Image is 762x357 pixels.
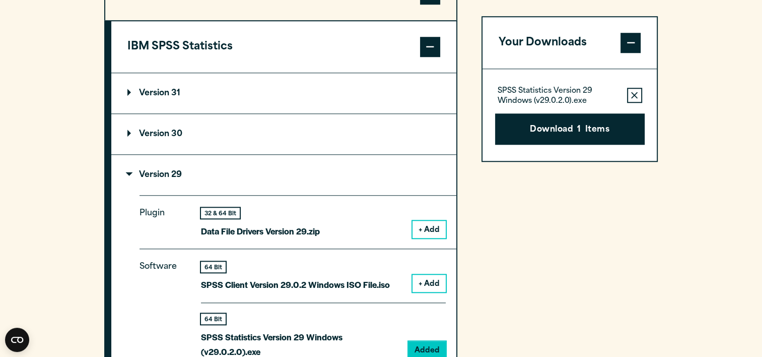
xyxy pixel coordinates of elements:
div: Your Downloads [482,69,657,161]
button: Open CMP widget [5,328,29,352]
button: + Add [412,221,446,238]
p: SPSS Client Version 29.0.2 Windows ISO File.iso [201,277,390,292]
p: Version 29 [127,171,182,179]
summary: Version 30 [111,114,456,154]
p: Version 31 [127,89,180,97]
button: Your Downloads [482,17,657,69]
p: Version 30 [127,130,182,138]
span: 1 [577,124,581,137]
button: + Add [412,275,446,292]
p: SPSS Statistics Version 29 Windows (v29.0.2.0).exe [498,86,619,106]
div: 64 Bit [201,262,226,272]
summary: Version 29 [111,155,456,195]
button: Download1Items [495,113,645,145]
button: IBM SPSS Statistics [111,21,456,73]
div: 64 Bit [201,314,226,324]
p: Data File Drivers Version 29.zip [201,224,320,239]
p: Plugin [140,206,185,230]
p: Software [140,260,185,350]
div: 32 & 64 Bit [201,208,240,218]
summary: Version 31 [111,73,456,113]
